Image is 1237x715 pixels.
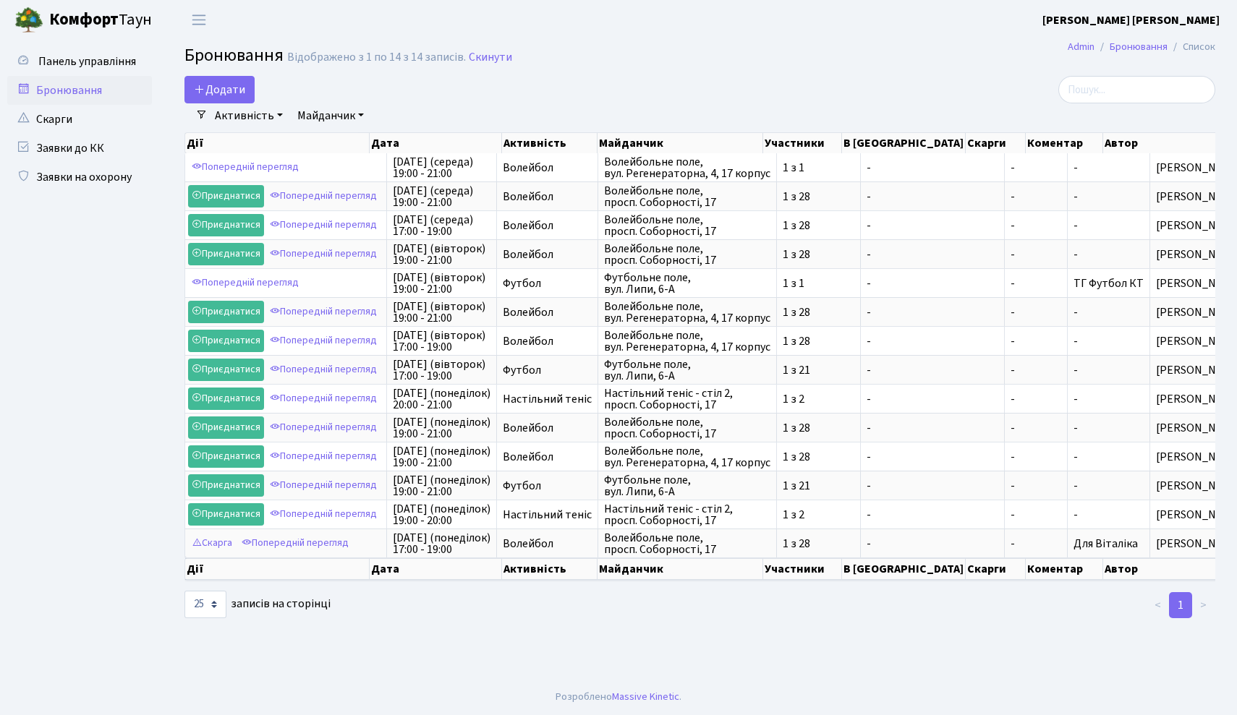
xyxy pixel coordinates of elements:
a: [PERSON_NAME] [PERSON_NAME] [1042,12,1220,29]
span: 1 з 21 [783,480,854,492]
a: Приєднатися [188,330,264,352]
span: - [867,191,998,202]
input: Пошук... [1058,76,1215,103]
li: Список [1168,39,1215,55]
button: Додати [184,76,255,103]
span: [DATE] (понеділок) 19:00 - 21:00 [393,445,490,468]
span: Волейбольне поле, просп. Соборності, 17 [604,243,770,266]
span: [DATE] (понеділок) 19:00 - 21:00 [393,416,490,440]
a: Попередній перегляд [266,330,381,352]
span: - [867,220,998,231]
span: [DATE] (понеділок) 17:00 - 19:00 [393,532,490,555]
span: Волейбол [503,451,592,463]
span: Волейбол [503,307,592,318]
span: - [867,249,998,260]
span: [DATE] (середа) 17:00 - 19:00 [393,214,490,237]
span: - [1011,393,1061,405]
span: - [867,335,998,347]
span: ТГ Футбол КТ [1074,275,1144,291]
span: - [1074,362,1078,378]
a: Приєднатися [188,185,264,207]
span: Волейбольне поле, вул. Регенераторна, 4, 17 корпус [604,156,770,179]
span: - [867,422,998,434]
span: - [1011,307,1061,318]
a: Попередній перегляд [266,474,381,497]
span: - [1011,220,1061,231]
a: Admin [1068,39,1094,54]
a: Попередній перегляд [266,301,381,323]
span: Волейбол [503,191,592,202]
th: Дії [185,133,370,153]
th: Активність [502,558,598,580]
nav: breadcrumb [1046,32,1237,62]
span: Волейбол [503,249,592,260]
a: Попередній перегляд [266,445,381,468]
th: Майданчик [598,558,764,580]
th: В [GEOGRAPHIC_DATA] [842,133,966,153]
span: Волейбольне поле, просп. Соборності, 17 [604,185,770,208]
span: 1 з 28 [783,249,854,260]
a: Попередній перегляд [266,416,381,439]
th: Дії [185,558,370,580]
span: [DATE] (вівторок) 19:00 - 21:00 [393,243,490,266]
span: 1 з 1 [783,278,854,289]
span: - [867,480,998,492]
span: 1 з 2 [783,393,854,405]
span: [DATE] (понеділок) 19:00 - 20:00 [393,503,490,526]
div: Відображено з 1 по 14 з 14 записів. [287,51,466,64]
span: - [1011,451,1061,463]
a: Приєднатися [188,388,264,410]
span: Панель управління [38,53,136,69]
span: [DATE] (вівторок) 17:00 - 19:00 [393,359,490,382]
span: - [867,307,998,318]
a: Приєднатися [188,301,264,323]
a: Попередній перегляд [188,272,302,294]
label: записів на сторінці [184,591,331,618]
span: 1 з 28 [783,220,854,231]
span: Футбол [503,364,592,376]
span: Волейбольне поле, просп. Соборності, 17 [604,416,770,440]
a: Заявки на охорону [7,163,152,192]
span: [DATE] (понеділок) 19:00 - 21:00 [393,474,490,497]
span: Для Віталіка [1074,536,1138,552]
span: 1 з 28 [783,191,854,202]
span: - [867,451,998,463]
a: Скарга [188,532,236,555]
th: Скарги [966,558,1026,580]
span: - [1011,249,1061,260]
span: [DATE] (середа) 19:00 - 21:00 [393,156,490,179]
span: 1 з 21 [783,364,854,376]
span: [DATE] (понеділок) 20:00 - 21:00 [393,388,490,411]
span: 1 з 28 [783,451,854,463]
a: Скарги [7,105,152,134]
span: - [1074,247,1078,262]
span: Футбол [503,480,592,492]
span: Волейбол [503,220,592,231]
th: Коментар [1026,133,1104,153]
span: Волейбольне поле, вул. Регенераторна, 4, 17 корпус [604,330,770,353]
a: Приєднатися [188,445,264,468]
span: Таун [49,8,152,33]
span: - [1074,449,1078,465]
th: Активність [502,133,598,153]
a: Попередній перегляд [266,185,381,207]
th: Скарги [966,133,1026,153]
span: [DATE] (середа) 19:00 - 21:00 [393,185,490,208]
span: Волейбольне поле, просп. Соборності, 17 [604,214,770,237]
a: 1 [1169,592,1192,618]
span: 1 з 28 [783,422,854,434]
span: Футбольне поле, вул. Липи, 6-А [604,359,770,382]
a: Приєднатися [188,243,264,265]
span: Настільний теніс - стіл 2, просп. Соборності, 17 [604,388,770,411]
span: [DATE] (вівторок) 17:00 - 19:00 [393,330,490,353]
a: Попередній перегляд [266,503,381,526]
th: Участники [763,133,842,153]
a: Попередній перегляд [188,156,302,179]
th: Дата [370,133,502,153]
span: - [1011,480,1061,492]
a: Майданчик [292,103,370,128]
span: - [1011,191,1061,202]
span: Волейбольне поле, вул. Регенераторна, 4, 17 корпус [604,445,770,468]
span: - [1074,391,1078,407]
th: Коментар [1026,558,1104,580]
